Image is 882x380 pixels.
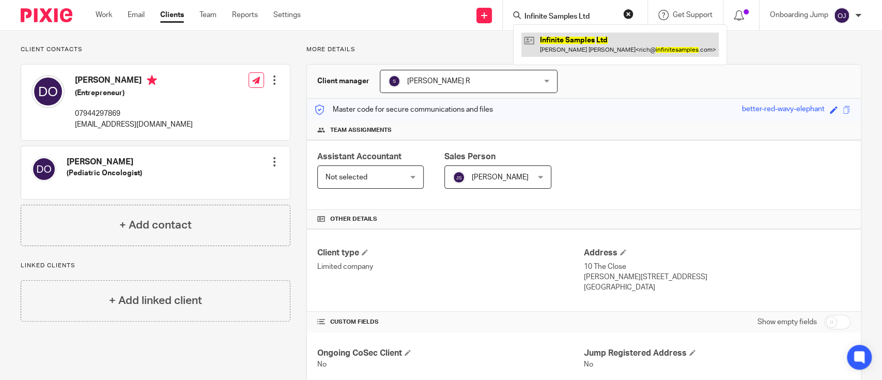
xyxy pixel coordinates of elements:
[407,78,470,85] span: [PERSON_NAME] R
[453,171,465,184] img: svg%3E
[147,75,157,85] i: Primary
[330,215,377,223] span: Other details
[315,104,493,115] p: Master code for secure communications and files
[32,157,56,181] img: svg%3E
[109,293,202,309] h4: + Add linked client
[75,109,193,119] p: 07944297869
[75,75,193,88] h4: [PERSON_NAME]
[317,361,327,368] span: No
[96,10,112,20] a: Work
[67,168,142,178] h5: (Pediatric Oncologist)
[757,317,817,327] label: Show empty fields
[584,272,850,282] p: [PERSON_NAME][STREET_ADDRESS]
[21,45,290,54] p: Client contacts
[388,75,400,87] img: svg%3E
[317,262,584,272] p: Limited company
[623,9,633,19] button: Clear
[160,10,184,20] a: Clients
[326,174,367,181] span: Not selected
[232,10,258,20] a: Reports
[330,126,392,134] span: Team assignments
[306,45,861,54] p: More details
[584,262,850,272] p: 10 The Close
[584,248,850,259] h4: Address
[673,11,713,19] span: Get Support
[523,12,616,22] input: Search
[742,104,825,116] div: better-red-wavy-elephant
[317,248,584,259] h4: Client type
[199,10,216,20] a: Team
[21,262,290,270] p: Linked clients
[317,153,401,161] span: Assistant Accountant
[273,10,301,20] a: Settings
[317,318,584,326] h4: CUSTOM FIELDS
[128,10,145,20] a: Email
[67,157,142,168] h4: [PERSON_NAME]
[584,348,850,359] h4: Jump Registered Address
[21,8,72,22] img: Pixie
[833,7,850,24] img: svg%3E
[317,348,584,359] h4: Ongoing CoSec Client
[75,88,193,98] h5: (Entrepreneur)
[584,282,850,293] p: [GEOGRAPHIC_DATA]
[444,153,496,161] span: Sales Person
[317,76,369,86] h3: Client manager
[770,10,828,20] p: Onboarding Jump
[119,217,192,233] h4: + Add contact
[32,75,65,108] img: svg%3E
[472,174,529,181] span: [PERSON_NAME]
[75,119,193,130] p: [EMAIL_ADDRESS][DOMAIN_NAME]
[584,361,593,368] span: No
